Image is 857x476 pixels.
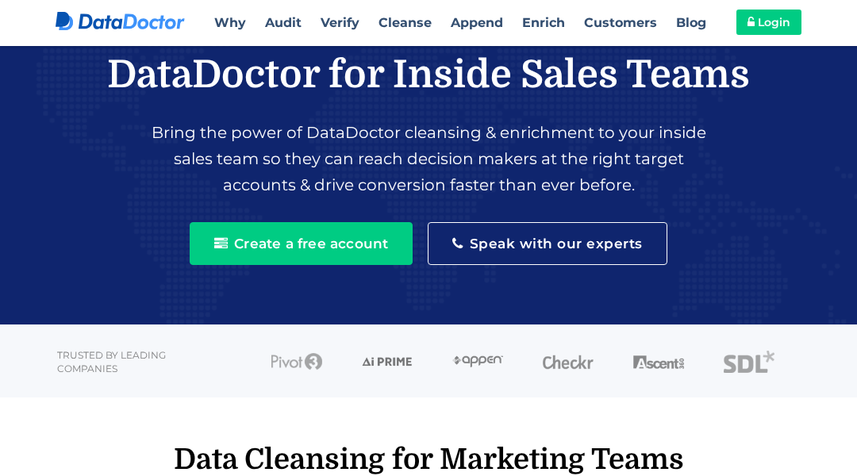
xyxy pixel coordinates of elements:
[56,112,801,198] p: Bring the power of DataDoctor cleansing & enrichment to your inside sales team so they can reach ...
[736,10,801,35] a: Login
[379,15,432,30] span: Cleanse
[633,355,684,369] img: ascent
[452,355,503,368] img: appen
[271,353,322,371] img: pivot3
[190,222,413,265] button: Create a free account
[56,52,801,100] h1: DataDoctor for Inside Sales Teams
[724,350,774,374] img: sdl
[451,15,503,30] span: Append
[265,15,302,30] span: Audit
[428,222,667,265] button: Speak with our experts
[214,15,246,30] span: Why
[543,355,594,370] img: checkr
[584,15,657,30] span: Customers
[522,15,565,30] span: Enrich
[362,355,413,369] img: iprime
[676,15,706,30] span: Blog
[57,324,229,375] p: TRUSTED BY LEADING COMPANIES
[321,15,359,30] span: Verify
